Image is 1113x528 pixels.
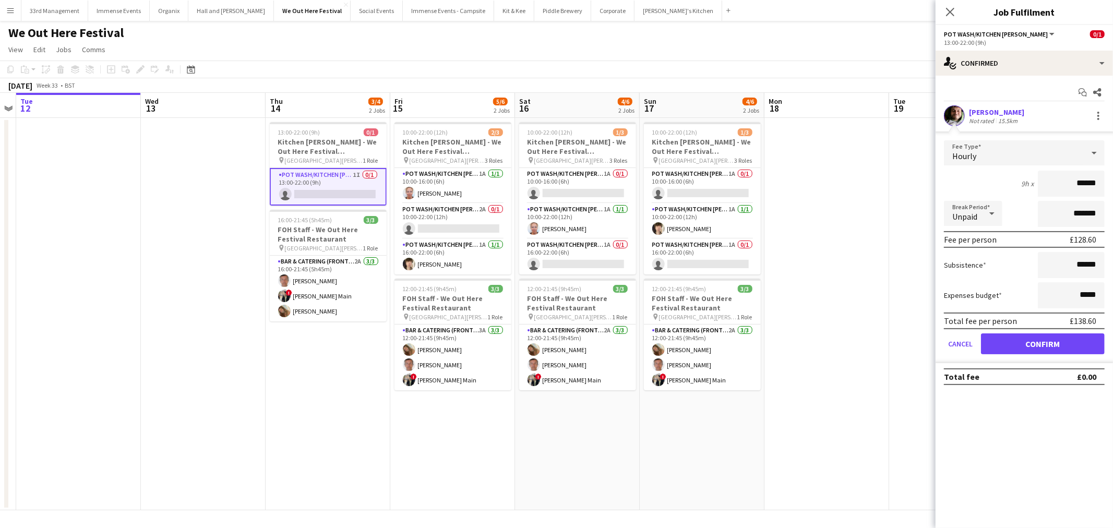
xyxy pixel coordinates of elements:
[519,294,636,313] h3: FOH Staff - We Out Here Festival Restaurant
[644,279,761,390] app-job-card: 12:00-21:45 (9h45m)3/3FOH Staff - We Out Here Festival Restaurant [GEOGRAPHIC_DATA][PERSON_NAME],...
[737,313,752,321] span: 1 Role
[411,374,417,380] span: !
[364,128,378,136] span: 0/1
[494,1,534,21] button: Kit & Kee
[743,106,759,114] div: 2 Jobs
[644,137,761,156] h3: Kitchen [PERSON_NAME] - We Out Here Festival Restaurant
[519,279,636,390] app-job-card: 12:00-21:45 (9h45m)3/3FOH Staff - We Out Here Festival Restaurant [GEOGRAPHIC_DATA][PERSON_NAME],...
[270,168,387,206] app-card-role: Pot wash/Kitchen [PERSON_NAME]1I0/113:00-22:00 (9h)
[660,374,666,380] span: !
[644,203,761,239] app-card-role: Pot wash/Kitchen [PERSON_NAME]1A1/110:00-22:00 (12h)[PERSON_NAME]
[936,51,1113,76] div: Confirmed
[644,122,761,274] app-job-card: 10:00-22:00 (12h)1/3Kitchen [PERSON_NAME] - We Out Here Festival Restaurant [GEOGRAPHIC_DATA][PER...
[78,43,110,56] a: Comms
[613,128,628,136] span: 1/3
[394,137,511,156] h3: Kitchen [PERSON_NAME] - We Out Here Festival Restaurant
[363,244,378,252] span: 1 Role
[944,291,1002,300] label: Expenses budget
[735,157,752,164] span: 3 Roles
[969,107,1024,117] div: [PERSON_NAME]
[952,151,976,161] span: Hourly
[8,25,124,41] h1: We Out Here Festival
[488,285,503,293] span: 3/3
[493,98,508,105] span: 5/6
[944,39,1105,46] div: 13:00-22:00 (9h)
[635,1,722,21] button: [PERSON_NAME]'s Kitchen
[642,102,656,114] span: 17
[278,216,332,224] span: 16:00-21:45 (5h45m)
[188,1,274,21] button: Hall and [PERSON_NAME]
[4,43,27,56] a: View
[82,45,105,54] span: Comms
[150,1,188,21] button: Organix
[644,97,656,106] span: Sun
[56,45,71,54] span: Jobs
[88,1,150,21] button: Immense Events
[644,325,761,390] app-card-role: Bar & Catering (Front of House)2A3/312:00-21:45 (9h45m)[PERSON_NAME][PERSON_NAME]![PERSON_NAME] Main
[394,168,511,203] app-card-role: Pot wash/Kitchen [PERSON_NAME]1A1/110:00-16:00 (6h)[PERSON_NAME]
[270,122,387,206] app-job-card: 13:00-22:00 (9h)0/1Kitchen [PERSON_NAME] - We Out Here Festival Restaurant [GEOGRAPHIC_DATA][PERS...
[738,128,752,136] span: 1/3
[394,239,511,274] app-card-role: Pot wash/Kitchen [PERSON_NAME]1A1/116:00-22:00 (6h)[PERSON_NAME]
[535,374,542,380] span: !
[936,5,1113,19] h3: Job Fulfilment
[519,325,636,390] app-card-role: Bar & Catering (Front of House)2A3/312:00-21:45 (9h45m)[PERSON_NAME][PERSON_NAME]![PERSON_NAME] Main
[65,81,75,89] div: BST
[528,285,582,293] span: 12:00-21:45 (9h45m)
[944,30,1048,38] span: Pot wash/Kitchen porter
[519,97,531,106] span: Sat
[33,45,45,54] span: Edit
[410,313,488,321] span: [GEOGRAPHIC_DATA][PERSON_NAME], [GEOGRAPHIC_DATA][PERSON_NAME]
[534,1,591,21] button: Piddle Brewery
[767,102,782,114] span: 18
[659,157,735,164] span: [GEOGRAPHIC_DATA][PERSON_NAME], [GEOGRAPHIC_DATA][PERSON_NAME]
[52,43,76,56] a: Jobs
[528,128,573,136] span: 10:00-22:00 (12h)
[1070,316,1096,326] div: £138.60
[519,203,636,239] app-card-role: Pot wash/Kitchen [PERSON_NAME]1A1/110:00-22:00 (12h)[PERSON_NAME]
[519,168,636,203] app-card-role: Pot wash/Kitchen [PERSON_NAME]1A0/110:00-16:00 (6h)
[652,285,707,293] span: 12:00-21:45 (9h45m)
[394,279,511,390] app-job-card: 12:00-21:45 (9h45m)3/3FOH Staff - We Out Here Festival Restaurant [GEOGRAPHIC_DATA][PERSON_NAME],...
[944,30,1056,38] button: Pot wash/Kitchen [PERSON_NAME]
[644,168,761,203] app-card-role: Pot wash/Kitchen [PERSON_NAME]1A0/110:00-16:00 (6h)
[519,122,636,274] app-job-card: 10:00-22:00 (12h)1/3Kitchen [PERSON_NAME] - We Out Here Festival Restaurant [GEOGRAPHIC_DATA][PER...
[270,210,387,321] app-job-card: 16:00-21:45 (5h45m)3/3FOH Staff - We Out Here Festival Restaurant [GEOGRAPHIC_DATA][PERSON_NAME],...
[29,43,50,56] a: Edit
[274,1,351,21] button: We Out Here Festival
[944,333,977,354] button: Cancel
[145,97,159,106] span: Wed
[892,102,905,114] span: 19
[351,1,403,21] button: Social Events
[403,128,448,136] span: 10:00-22:00 (12h)
[20,97,33,106] span: Tue
[613,285,628,293] span: 3/3
[944,316,1017,326] div: Total fee per person
[278,128,320,136] span: 13:00-22:00 (9h)
[1021,179,1034,188] div: 9h x
[410,157,485,164] span: [GEOGRAPHIC_DATA][PERSON_NAME], [GEOGRAPHIC_DATA][PERSON_NAME]
[969,117,996,125] div: Not rated
[519,239,636,274] app-card-role: Pot wash/Kitchen [PERSON_NAME]1A0/116:00-22:00 (6h)
[403,1,494,21] button: Immense Events - Campsite
[534,313,613,321] span: [GEOGRAPHIC_DATA][PERSON_NAME], [GEOGRAPHIC_DATA][PERSON_NAME]
[363,157,378,164] span: 1 Role
[644,294,761,313] h3: FOH Staff - We Out Here Festival Restaurant
[270,225,387,244] h3: FOH Staff - We Out Here Festival Restaurant
[394,122,511,274] app-job-card: 10:00-22:00 (12h)2/3Kitchen [PERSON_NAME] - We Out Here Festival Restaurant [GEOGRAPHIC_DATA][PER...
[534,157,610,164] span: [GEOGRAPHIC_DATA][PERSON_NAME], [GEOGRAPHIC_DATA][PERSON_NAME]
[893,97,905,106] span: Tue
[952,211,977,222] span: Unpaid
[8,45,23,54] span: View
[369,106,385,114] div: 2 Jobs
[394,97,403,106] span: Fri
[270,256,387,321] app-card-role: Bar & Catering (Front of House)2A3/316:00-21:45 (5h45m)[PERSON_NAME]![PERSON_NAME] Main[PERSON_NAME]
[769,97,782,106] span: Mon
[8,80,32,91] div: [DATE]
[981,333,1105,354] button: Confirm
